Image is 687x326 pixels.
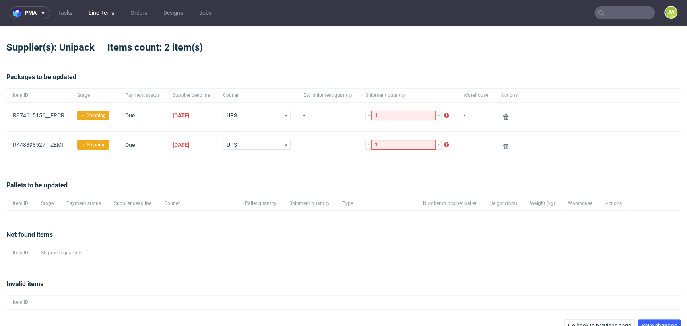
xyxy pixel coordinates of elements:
[6,180,681,197] div: Pallets to be updated
[464,112,488,122] span: -
[125,92,160,99] span: Payment status
[107,42,216,53] span: Items count: 2 item(s)
[66,200,101,207] span: Payment status
[568,200,592,207] span: Warehouse
[223,92,291,99] span: Courier
[6,279,681,295] div: Invalid items
[530,200,555,207] span: Weight (kg)
[13,200,28,207] span: Item ID
[501,92,518,99] span: Actions
[41,250,81,256] span: Shipment quantity
[489,200,517,207] span: Height (mm)
[25,10,37,16] span: pma
[114,200,151,207] span: Supplier deadline
[173,141,190,148] span: [DATE]
[289,200,330,207] span: Shipment quantity
[84,6,119,19] a: Line Items
[423,200,477,207] span: Number of pcs per pallet
[164,200,232,207] span: Courier
[173,92,210,99] span: Supplier deadline
[173,112,190,119] span: [DATE]
[6,230,681,246] div: Not found items
[605,200,622,207] span: Actions
[245,200,276,207] span: Pallet quantity
[6,72,681,88] div: Packages to be updated
[227,141,283,149] span: UPS
[13,250,28,256] span: Item ID
[77,92,112,99] span: Stage
[125,112,135,119] span: Due
[13,299,28,306] span: Item ID
[365,92,451,99] span: Shipment quantity
[41,200,54,207] span: Stage
[13,112,64,119] a: R974615156__FRCR
[126,6,152,19] a: Orders
[342,200,410,207] span: Type
[13,92,64,99] span: Item ID
[464,92,488,99] span: Warehouse
[227,111,283,119] span: UPS
[80,141,106,148] span: → Shipping
[303,141,353,151] span: -
[53,6,77,19] a: Tasks
[464,141,488,151] span: -
[303,92,353,99] span: Est. shipment quantity
[13,8,25,18] img: logo
[125,141,135,148] span: Due
[159,6,188,19] a: Designs
[13,141,63,148] a: R448898527__ZEMI
[10,6,50,19] button: pma
[80,112,106,119] span: → Shipping
[6,42,107,53] span: Supplier(s): Unipack
[665,7,677,18] figcaption: JW
[194,6,217,19] a: Jobs
[303,112,353,122] span: -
